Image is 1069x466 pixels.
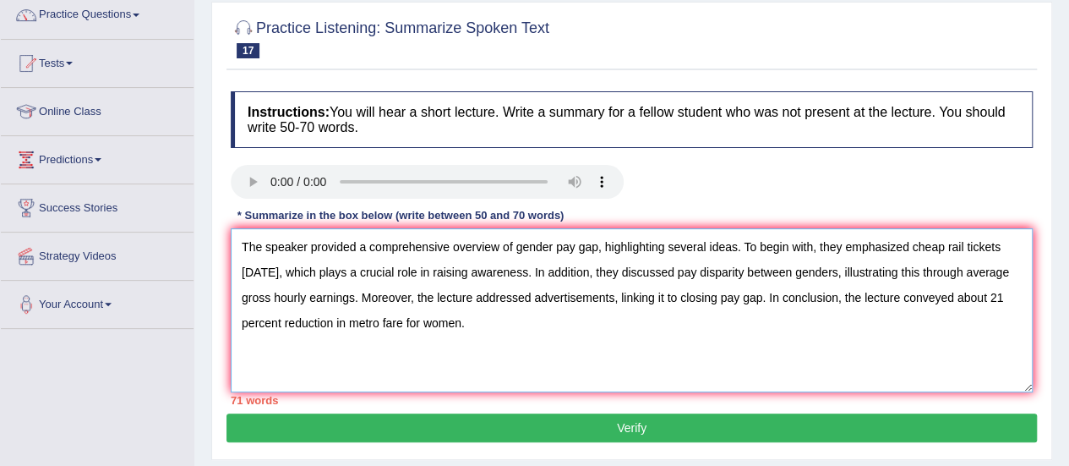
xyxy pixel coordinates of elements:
[1,281,194,323] a: Your Account
[248,105,330,119] b: Instructions:
[237,43,259,58] span: 17
[1,40,194,82] a: Tests
[1,136,194,178] a: Predictions
[231,91,1033,148] h4: You will hear a short lecture. Write a summary for a fellow student who was not present at the le...
[1,184,194,227] a: Success Stories
[1,88,194,130] a: Online Class
[226,414,1037,442] button: Verify
[231,16,549,58] h2: Practice Listening: Summarize Spoken Text
[1,233,194,275] a: Strategy Videos
[231,207,570,223] div: * Summarize in the box below (write between 50 and 70 words)
[231,392,1033,408] div: 71 words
